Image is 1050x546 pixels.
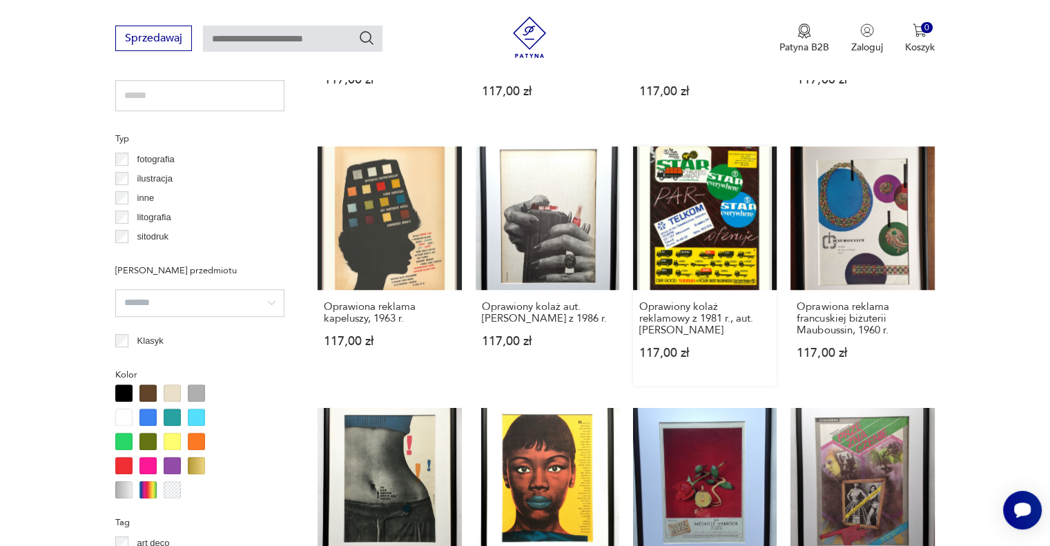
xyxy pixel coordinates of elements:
[860,23,874,37] img: Ikonka użytkownika
[137,210,171,225] p: litografia
[905,41,935,54] p: Koszyk
[482,86,613,97] p: 117,00 zł
[115,131,284,146] p: Typ
[137,152,175,167] p: fotografia
[476,146,619,386] a: Oprawiony kolaż aut. Krzysztofa Karonia z 1986 r.Oprawiony kolaż aut. [PERSON_NAME] z 1986 r.117,...
[115,515,284,530] p: Tag
[137,229,169,244] p: sitodruk
[797,347,928,359] p: 117,00 zł
[1003,491,1042,529] iframe: Smartsupp widget button
[115,26,192,51] button: Sprzedawaj
[639,347,770,359] p: 117,00 zł
[851,23,883,54] button: Zaloguj
[779,41,829,54] p: Patyna B2B
[913,23,926,37] img: Ikona koszyka
[324,74,455,86] p: 117,00 zł
[318,146,461,386] a: Oprawiona reklama kapeluszy, 1963 r.Oprawiona reklama kapeluszy, 1963 r.117,00 zł
[482,335,613,347] p: 117,00 zł
[797,74,928,86] p: 117,00 zł
[137,191,155,206] p: inne
[137,171,173,186] p: ilustracja
[639,86,770,97] p: 117,00 zł
[115,35,192,44] a: Sprzedawaj
[790,146,934,386] a: Oprawiona reklama francuskiej biżuterii Mauboussin, 1960 r.Oprawiona reklama francuskiej biżuteri...
[324,301,455,324] h3: Oprawiona reklama kapeluszy, 1963 r.
[905,23,935,54] button: 0Koszyk
[779,23,829,54] a: Ikona medaluPatyna B2B
[482,301,613,324] h3: Oprawiony kolaż aut. [PERSON_NAME] z 1986 r.
[115,367,284,382] p: Kolor
[797,23,811,39] img: Ikona medalu
[358,30,375,46] button: Szukaj
[633,146,777,386] a: Oprawiony kolaż reklamowy z 1981 r., aut. Tadeusz PietrzykOprawiony kolaż reklamowy z 1981 r., au...
[797,301,928,336] h3: Oprawiona reklama francuskiej biżuterii Mauboussin, 1960 r.
[639,301,770,336] h3: Oprawiony kolaż reklamowy z 1981 r., aut. [PERSON_NAME]
[851,41,883,54] p: Zaloguj
[509,17,550,58] img: Patyna - sklep z meblami i dekoracjami vintage
[324,335,455,347] p: 117,00 zł
[921,22,933,34] div: 0
[137,333,164,349] p: Klasyk
[115,263,284,278] p: [PERSON_NAME] przedmiotu
[779,23,829,54] button: Patyna B2B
